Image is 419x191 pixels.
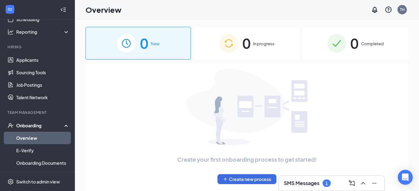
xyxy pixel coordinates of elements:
a: Onboarding Documents [16,157,70,169]
svg: Plus [223,177,228,182]
span: Completed [361,41,384,47]
svg: Notifications [371,6,378,13]
div: 1 [325,181,328,186]
div: Open Intercom Messenger [398,170,413,185]
a: Applicants [16,54,70,66]
svg: Settings [7,179,14,185]
svg: ComposeMessage [348,179,356,187]
button: ChevronUp [358,178,368,188]
svg: ChevronUp [359,179,367,187]
h1: Overview [85,4,121,15]
span: New [151,41,159,47]
svg: Analysis [7,29,14,35]
div: Hiring [7,44,68,50]
svg: Collapse [60,7,66,13]
a: Activity log [16,169,70,182]
span: 0 [242,32,251,54]
h3: SMS Messages [284,180,319,187]
div: TH [400,7,405,12]
a: Sourcing Tools [16,66,70,79]
span: In progress [253,41,275,47]
span: Create your first onboarding process to get started! [177,155,317,164]
a: E-Verify [16,144,70,157]
button: Minimize [369,178,379,188]
div: Team Management [7,110,68,115]
span: 0 [140,32,148,54]
a: Talent Network [16,91,70,104]
svg: QuestionInfo [385,6,392,13]
span: 0 [350,32,358,54]
a: Job Postings [16,79,70,91]
div: Reporting [16,29,70,35]
button: PlusCreate new process [217,174,276,184]
svg: Minimize [371,179,378,187]
div: Onboarding [16,122,64,129]
svg: WorkstreamLogo [7,6,13,12]
a: Scheduling [16,13,70,26]
svg: UserCheck [7,122,14,129]
a: Overview [16,132,70,144]
div: Switch to admin view [16,179,60,185]
button: ComposeMessage [347,178,357,188]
